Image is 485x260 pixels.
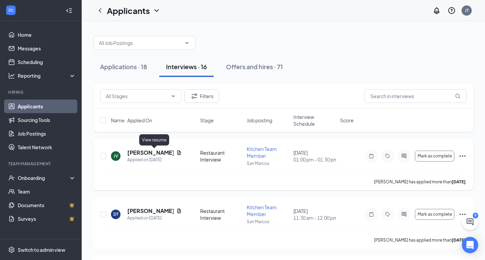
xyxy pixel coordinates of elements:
[190,92,198,100] svg: Filter
[8,161,75,167] div: Team Management
[415,209,454,220] button: Mark as complete
[200,208,243,221] div: Restaurant Interview
[200,149,243,163] div: Restaurant Interview
[465,7,469,13] div: JT
[200,117,214,124] span: Stage
[18,100,76,113] a: Applicants
[473,213,478,218] div: 9
[374,179,467,185] p: [PERSON_NAME] has applied more than .
[226,62,283,71] div: Offers and hires · 71
[18,174,70,181] div: Onboarding
[139,134,169,146] div: View resume
[367,153,375,159] svg: Note
[127,215,182,221] div: Applied on [DATE]
[418,212,452,217] span: Mark as complete
[18,185,76,198] a: Team
[100,62,147,71] div: Applications · 18
[247,146,277,159] span: Kitchen Team Member
[247,160,289,166] p: San Marcos
[127,156,182,163] div: Applied on [DATE]
[18,42,76,55] a: Messages
[114,153,118,159] div: JV
[176,150,182,155] svg: Document
[111,117,152,124] span: Name · Applied On
[433,6,441,15] svg: Notifications
[448,6,456,15] svg: QuestionInfo
[96,6,104,15] svg: ChevronLeft
[8,174,15,181] svg: UserCheck
[106,92,168,100] input: All Stages
[367,212,375,217] svg: Note
[18,198,76,212] a: DocumentsCrown
[365,89,467,103] input: Search in interviews
[18,212,76,226] a: SurveysCrown
[452,179,466,184] b: [DATE]
[66,7,72,14] svg: Collapse
[340,117,354,124] span: Score
[293,156,336,163] span: 01:00 pm - 01:30 pm
[466,218,474,226] svg: ChatActive
[458,152,467,160] svg: Ellipses
[7,7,14,14] svg: WorkstreamLogo
[293,113,336,127] span: Interview Schedule
[166,62,207,71] div: Interviews · 16
[18,113,76,127] a: Sourcing Tools
[293,214,336,221] span: 11:30 am - 12:00 pm
[452,238,466,243] b: [DATE]
[18,72,76,79] div: Reporting
[462,237,478,253] div: Open Intercom Messenger
[127,207,174,215] h5: [PERSON_NAME]
[247,219,289,225] p: San Marcos
[152,6,161,15] svg: ChevronDown
[418,154,452,158] span: Mark as complete
[107,5,150,16] h1: Applicants
[184,40,190,46] svg: ChevronDown
[18,55,76,69] a: Scheduling
[384,153,392,159] svg: Tag
[8,89,75,95] div: Hiring
[18,28,76,42] a: Home
[400,212,408,217] svg: ActiveChat
[247,117,272,124] span: Job posting
[18,140,76,154] a: Talent Network
[8,72,15,79] svg: Analysis
[458,210,467,218] svg: Ellipses
[176,208,182,214] svg: Document
[415,151,454,162] button: Mark as complete
[384,212,392,217] svg: Tag
[113,211,118,217] div: DT
[400,153,408,159] svg: ActiveChat
[99,39,181,47] input: All Job Postings
[462,214,478,230] button: ChatActive
[18,246,65,253] div: Switch to admin view
[293,149,336,163] div: [DATE]
[184,89,219,103] button: Filter Filters
[374,237,467,243] p: [PERSON_NAME] has applied more than .
[293,208,336,221] div: [DATE]
[127,149,174,156] h5: [PERSON_NAME]
[18,127,76,140] a: Job Postings
[8,246,15,253] svg: Settings
[247,204,277,217] span: Kitchen Team Member
[171,93,176,99] svg: ChevronDown
[455,93,460,99] svg: MagnifyingGlass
